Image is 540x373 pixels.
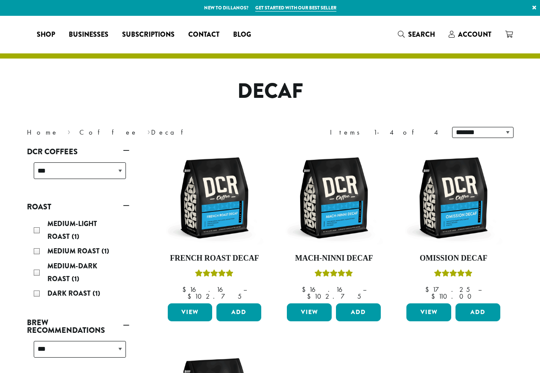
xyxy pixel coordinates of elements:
[93,288,100,298] span: (1)
[187,292,242,301] bdi: 102.75
[182,285,190,294] span: $
[27,214,129,305] div: Roast
[455,303,500,321] button: Add
[72,232,79,241] span: (1)
[425,285,432,294] span: $
[27,338,129,368] div: Brew Recommendations
[330,127,439,138] div: Items 1-4 of 4
[285,149,383,300] a: Mach-Ninni DecafRated 5.00 out of 5
[285,254,383,263] h4: Mach-Ninni Decaf
[27,128,58,137] a: Home
[431,292,476,301] bdi: 110.00
[27,315,129,338] a: Brew Recommendations
[391,27,442,41] a: Search
[69,29,108,40] span: Businesses
[285,149,383,247] img: DCR-12oz-Mach-Ninni-Decaf-Stock-scaled.png
[20,79,520,104] h1: Decaf
[431,292,438,301] span: $
[166,254,264,263] h4: French Roast Decaf
[195,268,234,281] div: Rated 5.00 out of 5
[27,200,129,214] a: Roast
[363,285,366,294] span: –
[188,29,219,40] span: Contact
[165,149,263,247] img: DCR-12oz-French-Roast-Decaf-Stock-scaled.png
[147,124,150,138] span: ›
[307,292,314,301] span: $
[404,149,502,300] a: Omission DecafRated 4.33 out of 5
[67,124,70,138] span: ›
[27,159,129,189] div: DCR Coffees
[47,219,97,241] span: Medium-Light Roast
[478,285,482,294] span: –
[216,303,261,321] button: Add
[255,4,336,12] a: Get started with our best seller
[404,149,502,247] img: DCR-12oz-Omission-Decaf-scaled.png
[47,246,102,256] span: Medium Roast
[425,285,470,294] bdi: 17.25
[47,261,97,284] span: Medium-Dark Roast
[122,29,175,40] span: Subscriptions
[30,28,62,41] a: Shop
[302,285,355,294] bdi: 16.16
[434,268,473,281] div: Rated 4.33 out of 5
[408,29,435,39] span: Search
[79,128,138,137] a: Coffee
[458,29,491,39] span: Account
[72,274,79,284] span: (1)
[27,127,257,138] nav: Breadcrumb
[47,288,93,298] span: Dark Roast
[168,303,213,321] a: View
[187,292,195,301] span: $
[243,285,247,294] span: –
[233,29,251,40] span: Blog
[182,285,235,294] bdi: 16.16
[287,303,332,321] a: View
[307,292,361,301] bdi: 102.75
[102,246,109,256] span: (1)
[315,268,353,281] div: Rated 5.00 out of 5
[37,29,55,40] span: Shop
[27,144,129,159] a: DCR Coffees
[336,303,381,321] button: Add
[166,149,264,300] a: French Roast DecafRated 5.00 out of 5
[404,254,502,263] h4: Omission Decaf
[302,285,309,294] span: $
[406,303,451,321] a: View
